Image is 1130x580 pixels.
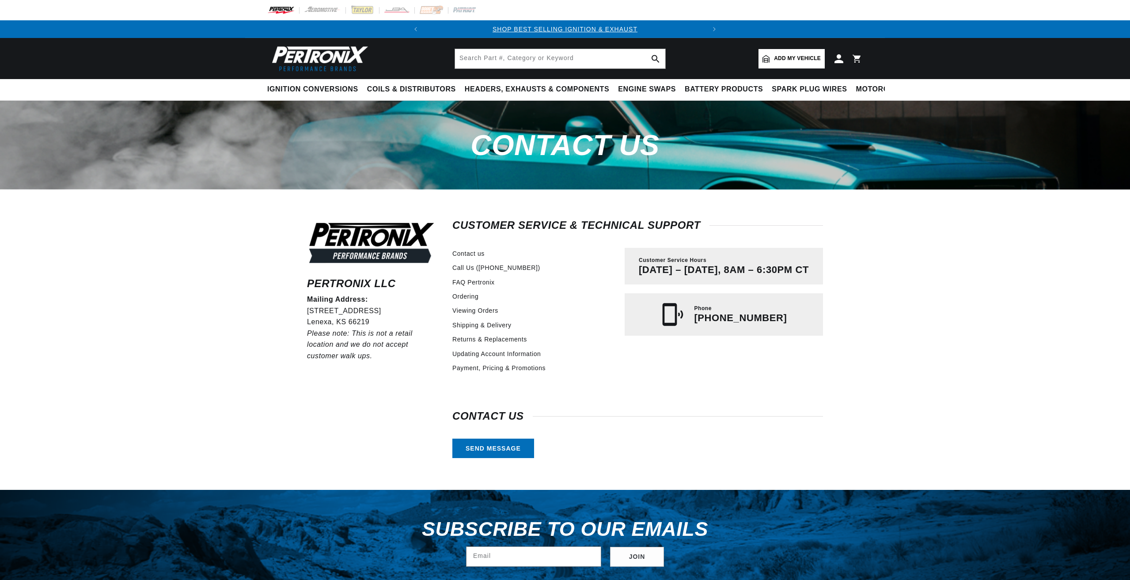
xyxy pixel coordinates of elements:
img: Pertronix [267,43,369,74]
a: Ordering [452,292,478,301]
p: [DATE] – [DATE], 8AM – 6:30PM CT [639,264,809,276]
em: Please note: This is not a retail location and we do not accept customer walk ups. [307,330,413,360]
a: SHOP BEST SELLING IGNITION & EXHAUST [493,26,637,33]
p: Lenexa, KS 66219 [307,316,436,328]
summary: Coils & Distributors [363,79,460,100]
span: Ignition Conversions [267,85,358,94]
h6: Pertronix LLC [307,279,436,288]
span: Add my vehicle [774,54,821,63]
span: Phone [694,305,712,312]
a: Returns & Replacements [452,334,527,344]
button: search button [646,49,665,68]
button: Translation missing: en.sections.announcements.previous_announcement [407,20,425,38]
a: Shipping & Delivery [452,320,512,330]
span: Contact us [470,129,659,161]
h3: Subscribe to our emails [422,521,708,538]
h2: Customer Service & Technical Support [452,221,823,230]
span: Engine Swaps [618,85,676,94]
span: Spark Plug Wires [772,85,847,94]
a: Phone [PHONE_NUMBER] [625,293,823,336]
summary: Spark Plug Wires [767,79,851,100]
a: Call Us ([PHONE_NUMBER]) [452,263,540,273]
summary: Ignition Conversions [267,79,363,100]
div: Announcement [425,24,705,34]
slideshow-component: Translation missing: en.sections.announcements.announcement_bar [245,20,885,38]
summary: Engine Swaps [614,79,680,100]
input: Search Part #, Category or Keyword [455,49,665,68]
button: Subscribe [610,547,664,567]
strong: Mailing Address: [307,296,368,303]
a: Viewing Orders [452,306,498,315]
a: Updating Account Information [452,349,541,359]
a: FAQ Pertronix [452,277,495,287]
p: [STREET_ADDRESS] [307,305,436,317]
div: 1 of 2 [425,24,705,34]
p: [PHONE_NUMBER] [694,312,787,324]
summary: Headers, Exhausts & Components [460,79,614,100]
span: Motorcycle [856,85,909,94]
a: Payment, Pricing & Promotions [452,363,546,373]
a: Contact us [452,249,485,258]
span: Battery Products [685,85,763,94]
input: Email [466,547,601,566]
summary: Battery Products [680,79,767,100]
summary: Motorcycle [852,79,913,100]
button: Translation missing: en.sections.announcements.next_announcement [705,20,723,38]
a: Send message [452,439,534,459]
h2: Contact us [452,412,823,421]
a: Add my vehicle [758,49,825,68]
span: Headers, Exhausts & Components [465,85,609,94]
span: Customer Service Hours [639,257,706,264]
span: Coils & Distributors [367,85,456,94]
